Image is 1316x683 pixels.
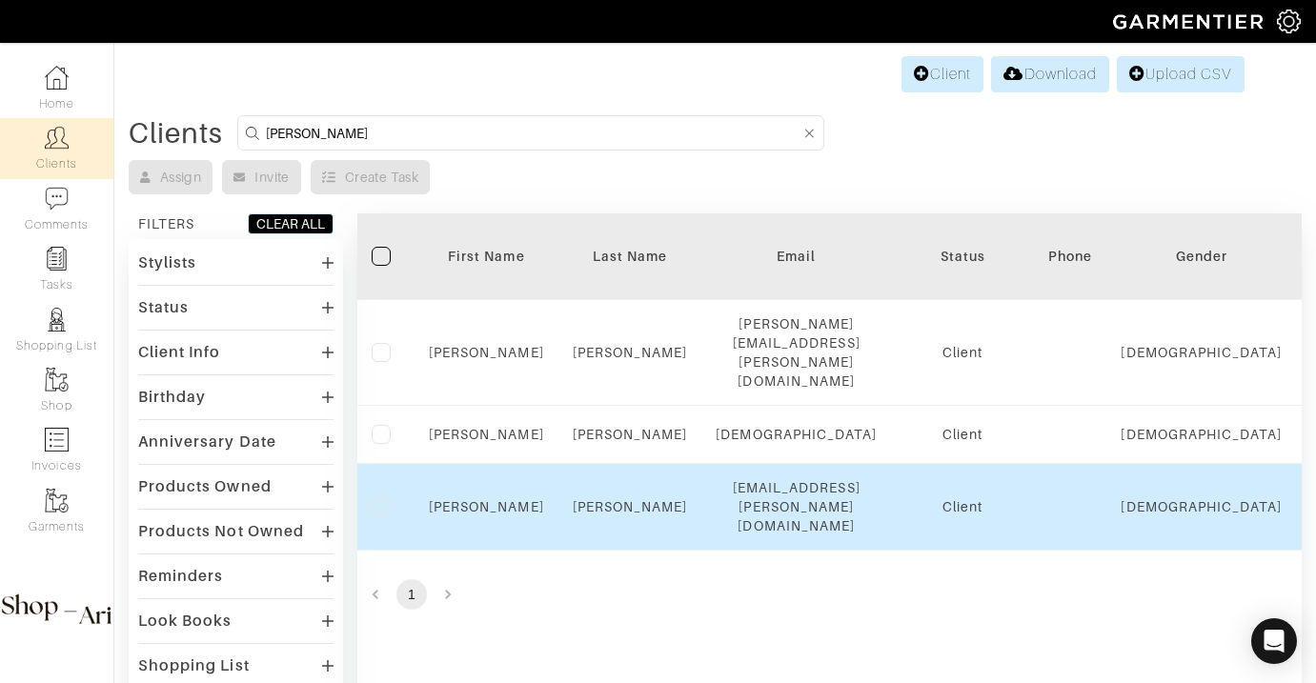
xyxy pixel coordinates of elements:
div: [DEMOGRAPHIC_DATA] [1121,425,1282,444]
th: Toggle SortBy [558,213,702,300]
th: Toggle SortBy [1106,213,1296,300]
div: Client Info [138,343,221,362]
img: reminder-icon-8004d30b9f0a5d33ae49ab947aed9ed385cf756f9e5892f1edd6e32f2345188e.png [45,247,69,271]
a: Client [901,56,983,92]
a: [PERSON_NAME] [429,345,544,360]
div: Shopping List [138,656,250,675]
a: [PERSON_NAME] [429,499,544,514]
img: clients-icon-6bae9207a08558b7cb47a8932f037763ab4055f8c8b6bfacd5dc20c3e0201464.png [45,126,69,150]
img: garmentier-logo-header-white-b43fb05a5012e4ada735d5af1a66efaba907eab6374d6393d1fbf88cb4ef424d.png [1103,5,1277,38]
th: Toggle SortBy [415,213,558,300]
div: [DEMOGRAPHIC_DATA] [1121,497,1282,516]
th: Toggle SortBy [891,213,1034,300]
a: [PERSON_NAME] [429,427,544,442]
button: CLEAR ALL [248,213,334,234]
div: Stylists [138,253,196,272]
button: page 1 [396,579,427,610]
div: Anniversary Date [138,432,276,452]
div: [EMAIL_ADDRESS][PERSON_NAME][DOMAIN_NAME] [716,478,877,535]
div: [DEMOGRAPHIC_DATA] [716,425,877,444]
div: FILTERS [138,214,194,233]
img: gear-icon-white-bd11855cb880d31180b6d7d6211b90ccbf57a29d726f0c71d8c61bd08dd39cc2.png [1277,10,1301,33]
a: Upload CSV [1117,56,1245,92]
input: Search by name, email, phone, city, or state [266,121,800,145]
div: Last Name [573,247,688,266]
div: CLEAR ALL [256,214,325,233]
nav: pagination navigation [357,579,1302,610]
div: Products Owned [138,477,272,496]
a: [PERSON_NAME] [573,427,688,442]
a: [PERSON_NAME] [573,345,688,360]
div: Email [716,247,877,266]
div: Client [905,425,1020,444]
img: garments-icon-b7da505a4dc4fd61783c78ac3ca0ef83fa9d6f193b1c9dc38574b1d14d53ca28.png [45,368,69,392]
img: comment-icon-a0a6a9ef722e966f86d9cbdc48e553b5cf19dbc54f86b18d962a5391bc8f6eb6.png [45,187,69,211]
a: Download [991,56,1108,92]
div: First Name [429,247,544,266]
div: Client [905,497,1020,516]
img: garments-icon-b7da505a4dc4fd61783c78ac3ca0ef83fa9d6f193b1c9dc38574b1d14d53ca28.png [45,489,69,512]
div: [DEMOGRAPHIC_DATA] [1121,343,1282,362]
img: stylists-icon-eb353228a002819b7ec25b43dbf5f0378dd9e0616d9560372ff212230b889e62.png [45,308,69,331]
img: orders-icon-0abe47150d42831381b5fb84f609e132dff9fe21cb692f30cb5eec754e2cba89.png [45,428,69,452]
div: Reminders [138,567,223,586]
div: Look Books [138,612,233,631]
img: dashboard-icon-dbcd8f5a0b271acd01030246c82b418ddd0df26cd7fceb0bd07c9910d44c42f6.png [45,66,69,90]
div: Client [905,343,1020,362]
div: Products Not Owned [138,522,304,541]
div: Open Intercom Messenger [1251,618,1297,664]
div: Status [905,247,1020,266]
div: [PERSON_NAME][EMAIL_ADDRESS][PERSON_NAME][DOMAIN_NAME] [716,314,877,391]
div: Clients [129,124,223,143]
div: Birthday [138,388,206,407]
div: Gender [1121,247,1282,266]
div: Status [138,298,189,317]
a: [PERSON_NAME] [573,499,688,514]
div: Phone [1048,247,1092,266]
